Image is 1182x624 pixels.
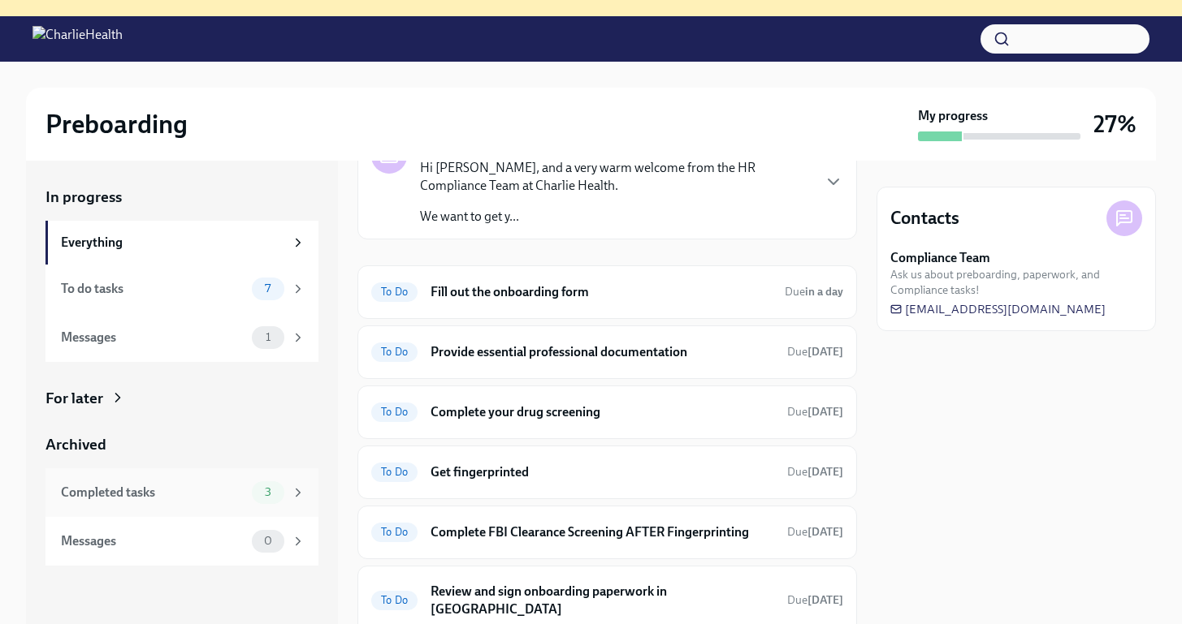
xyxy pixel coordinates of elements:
h3: 27% [1093,110,1137,139]
strong: My progress [918,107,988,125]
h6: Review and sign onboarding paperwork in [GEOGRAPHIC_DATA] [431,583,774,618]
strong: Compliance Team [890,249,990,267]
a: Archived [45,434,318,455]
p: Hi [PERSON_NAME], and a very warm welcome from the HR Compliance Team at Charlie Health. [420,159,811,195]
span: 0 [254,535,282,547]
p: We want to get y... [420,208,811,226]
span: To Do [371,286,418,298]
a: Messages1 [45,313,318,362]
a: For later [45,388,318,409]
h6: Complete your drug screening [431,403,774,421]
span: Ask us about preboarding, paperwork, and Compliance tasks! [890,267,1142,298]
span: October 20th, 2025 09:00 [787,464,843,480]
strong: [DATE] [807,593,843,607]
a: To DoFill out the onboarding formDuein a day [371,279,843,305]
a: Messages0 [45,517,318,566]
strong: [DATE] [807,405,843,419]
a: To do tasks7 [45,265,318,313]
img: CharlieHealth [32,26,123,52]
span: October 23rd, 2025 09:00 [787,524,843,540]
div: Everything [61,234,284,252]
div: Completed tasks [61,484,245,501]
span: October 16th, 2025 09:00 [785,284,843,299]
a: [EMAIL_ADDRESS][DOMAIN_NAME] [890,301,1106,317]
span: Due [787,525,843,539]
h4: Contacts [890,206,959,230]
a: In progress [45,187,318,208]
span: 1 [256,331,280,343]
a: Completed tasks3 [45,468,318,517]
span: To Do [371,526,418,538]
span: 3 [255,486,281,498]
span: Due [785,285,843,299]
span: October 24th, 2025 09:00 [787,592,843,608]
span: To Do [371,466,418,478]
h6: Complete FBI Clearance Screening AFTER Fingerprinting [431,523,774,541]
span: Due [787,345,843,359]
h6: Fill out the onboarding form [431,283,772,301]
span: Due [787,593,843,607]
a: To DoReview and sign onboarding paperwork in [GEOGRAPHIC_DATA]Due[DATE] [371,579,843,622]
div: For later [45,388,103,409]
h6: Get fingerprinted [431,463,774,481]
span: 7 [255,282,280,295]
span: Due [787,405,843,419]
div: Messages [61,532,245,550]
strong: [DATE] [807,345,843,359]
span: October 20th, 2025 09:00 [787,344,843,359]
span: To Do [371,406,418,418]
strong: in a day [805,285,843,299]
a: To DoComplete FBI Clearance Screening AFTER FingerprintingDue[DATE] [371,519,843,545]
h2: Preboarding [45,108,188,140]
a: Everything [45,221,318,265]
span: To Do [371,594,418,606]
div: Messages [61,329,245,346]
span: To Do [371,346,418,358]
div: To do tasks [61,280,245,298]
a: To DoProvide essential professional documentationDue[DATE] [371,339,843,365]
h6: Provide essential professional documentation [431,343,774,361]
span: Due [787,465,843,479]
a: To DoComplete your drug screeningDue[DATE] [371,399,843,425]
span: October 20th, 2025 09:00 [787,404,843,420]
a: To DoGet fingerprintedDue[DATE] [371,459,843,485]
strong: [DATE] [807,465,843,479]
strong: [DATE] [807,525,843,539]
